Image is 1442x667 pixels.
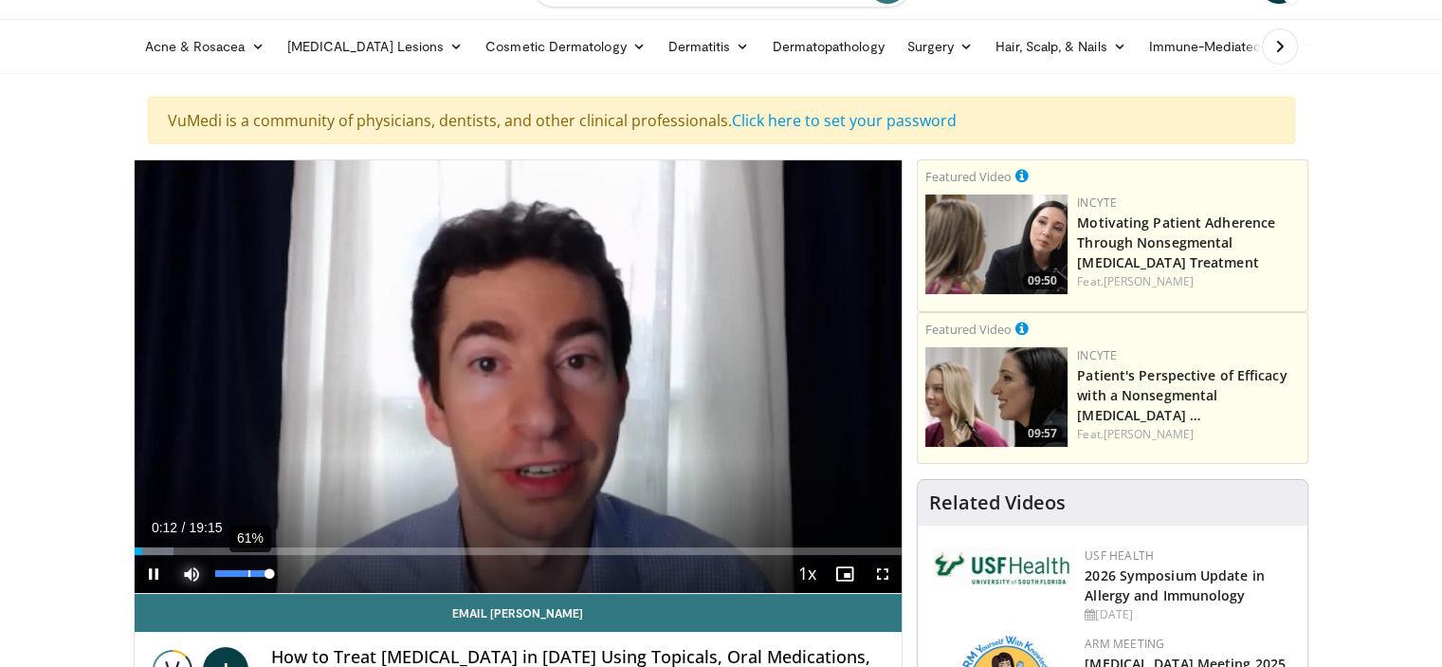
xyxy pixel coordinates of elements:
[1077,195,1117,211] a: Incyte
[135,555,173,593] button: Pause
[1077,213,1275,271] a: Motivating Patient Adherence Through Nonsegmental [MEDICAL_DATA] Treatment
[760,28,895,65] a: Dermatopathology
[925,347,1068,447] img: 2c48d197-61e9-423b-8908-6c4d7e1deb64.png.150x105_q85_crop-smart_upscale.jpg
[152,520,177,535] span: 0:12
[135,160,903,594] video-js: Video Player
[1077,426,1300,443] div: Feat.
[1077,347,1117,363] a: Incyte
[173,555,210,593] button: Mute
[1077,273,1300,290] div: Feat.
[925,347,1068,447] a: 09:57
[925,195,1068,294] img: 39505ded-af48-40a4-bb84-dee7792dcfd5.png.150x105_q85_crop-smart_upscale.jpg
[732,110,957,131] a: Click here to set your password
[1085,636,1164,652] a: ARM Meeting
[788,555,826,593] button: Playback Rate
[189,520,222,535] span: 19:15
[474,28,656,65] a: Cosmetic Dermatology
[1022,425,1063,442] span: 09:57
[929,491,1066,514] h4: Related Videos
[1085,547,1154,564] a: USF Health
[933,547,1075,589] img: 6ba8804a-8538-4002-95e7-a8f8012d4a11.png.150x105_q85_autocrop_double_scale_upscale_version-0.2.jpg
[1085,566,1264,604] a: 2026 Symposium Update in Allergy and Immunology
[1022,272,1063,289] span: 09:50
[135,547,903,555] div: Progress Bar
[148,97,1295,144] div: VuMedi is a community of physicians, dentists, and other clinical professionals.
[657,28,761,65] a: Dermatitis
[1104,273,1194,289] a: [PERSON_NAME]
[864,555,902,593] button: Fullscreen
[134,28,276,65] a: Acne & Rosacea
[1138,28,1291,65] a: Immune-Mediated
[896,28,985,65] a: Surgery
[276,28,475,65] a: [MEDICAL_DATA] Lesions
[826,555,864,593] button: Enable picture-in-picture mode
[925,168,1012,185] small: Featured Video
[1104,426,1194,442] a: [PERSON_NAME]
[984,28,1137,65] a: Hair, Scalp, & Nails
[925,195,1068,294] a: 09:50
[182,520,186,535] span: /
[135,594,903,632] a: Email [PERSON_NAME]
[215,570,269,577] div: Volume Level
[1085,606,1292,623] div: [DATE]
[925,321,1012,338] small: Featured Video
[1077,366,1287,424] a: Patient's Perspective of Efficacy with a Nonsegmental [MEDICAL_DATA] …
